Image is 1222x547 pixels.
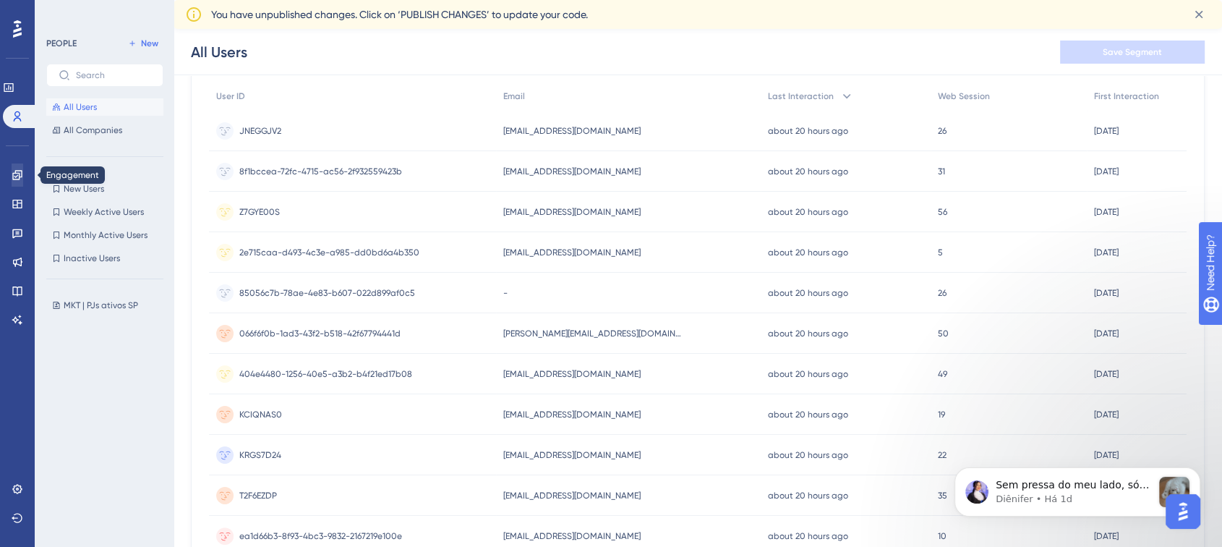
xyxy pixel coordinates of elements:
button: MKT | PJs ativos SP [46,297,172,314]
button: Carregar anexo [22,474,34,485]
div: Tínhamos um pop-up ativo, e pausamos ele ontem no fim do dia. Hoje ficamos sabendo que os cliente... [64,189,266,288]
button: Enviar mensagem… [248,468,271,491]
span: KRGS7D24 [239,449,281,461]
time: about 20 hours ago [768,288,848,298]
time: [DATE] [1094,247,1119,258]
time: [DATE] [1094,369,1119,379]
span: [EMAIL_ADDRESS][DOMAIN_NAME] [503,125,641,137]
span: Save Segment [1103,46,1162,58]
span: 26 [938,287,947,299]
span: Sem pressa do meu lado, só queria avisar que estou aqui se precisar de ajuda com mais alguma cois... [63,41,218,110]
span: 49 [938,368,947,380]
span: Last Interaction [768,90,834,102]
iframe: UserGuiding AI Assistant Launcher [1161,490,1205,533]
span: [EMAIL_ADDRESS][DOMAIN_NAME] [503,247,641,258]
img: Profile image for Diênifer [41,8,64,31]
time: [DATE] [1094,166,1119,177]
span: JNEGGJV2 [239,125,281,137]
time: [DATE] [1094,126,1119,136]
time: about 20 hours ago [768,207,848,217]
span: Email [503,90,525,102]
time: about 20 hours ago [768,166,848,177]
time: [DATE] [1094,531,1119,541]
button: go back [9,6,37,33]
span: [EMAIL_ADDRESS][DOMAIN_NAME] [503,206,641,218]
div: Tínhamos um pop-up ativo, e pausamos ele ontem no fim do dia. Hoje ficamos sabendo que os cliente... [52,180,278,297]
button: Save Segment [1060,41,1205,64]
time: [DATE] [1094,207,1119,217]
span: New [141,38,158,49]
time: about 20 hours ago [768,126,848,136]
span: - [503,287,508,299]
span: Need Help? [34,4,90,21]
button: Inactive Users [46,250,163,267]
span: All Companies [64,124,122,136]
time: about 20 hours ago [768,491,848,501]
time: about 20 hours ago [768,369,848,379]
span: 5 [938,247,943,258]
div: Aline diz… [12,133,278,180]
p: Message from Diênifer, sent Há 1d [63,54,219,67]
div: Aline diz… [12,298,278,386]
input: Search [76,70,151,80]
span: 26 [938,125,947,137]
span: KCIQNAS0 [239,409,282,420]
span: 19 [938,409,945,420]
span: ea1d66b3-8f93-4bc3-9832-2167219e100e [239,530,402,542]
span: Z7GYE00S [239,206,280,218]
span: 50 [938,328,949,339]
span: First Interaction [1094,90,1159,102]
span: [EMAIL_ADDRESS][DOMAIN_NAME] [503,368,641,380]
span: You have unpublished changes. Click on ‘PUBLISH CHANGES’ to update your code. [211,6,588,23]
time: about 20 hours ago [768,410,848,420]
div: Eu gostaria de entrar em contato com o Suporte. [52,133,278,179]
button: Início [226,6,254,33]
span: All Users [64,101,97,113]
span: Monthly Active Users [64,229,148,241]
span: [EMAIL_ADDRESS][DOMAIN_NAME] [503,409,641,420]
div: [DATE] [12,114,278,133]
span: Weekly Active Users [64,206,144,218]
h1: Diênifer [70,7,116,18]
button: Weekly Active Users [46,203,163,221]
span: [EMAIL_ADDRESS][DOMAIN_NAME] [503,449,641,461]
time: about 20 hours ago [768,328,848,339]
div: All Users [191,42,247,62]
textarea: Envie uma mensagem... [12,444,277,468]
button: New Users [46,180,163,198]
time: [DATE] [1094,328,1119,339]
time: about 20 hours ago [768,531,848,541]
button: Seletor de emoji [46,474,57,485]
span: User ID [216,90,245,102]
time: about 20 hours ago [768,247,848,258]
div: Eu gostaria de entrar em contato com o Suporte. [64,142,266,170]
time: [DATE] [1094,288,1119,298]
span: 404e4480-1256-40e5-a3b2-b4f21ed17b08 [239,368,412,380]
span: Web Session [938,90,990,102]
div: Fechar [254,6,280,32]
button: All Companies [46,122,163,139]
p: Ativo [70,18,94,33]
div: Aline diz… [12,386,278,530]
span: [EMAIL_ADDRESS][DOMAIN_NAME] [503,166,641,177]
time: about 20 hours ago [768,450,848,460]
span: [PERSON_NAME][EMAIL_ADDRESS][DOMAIN_NAME] [503,328,684,339]
span: 8f1bccea-72fc-4715-ac56-2f932559423b [239,166,402,177]
span: 066f6f0b-1ad3-43f2-b518-42f67794441d [239,328,401,339]
span: 56 [938,206,947,218]
span: 2e715caa-d493-4c3e-a985-dd0bd6a4b350 [239,247,419,258]
span: New Users [64,183,104,195]
time: [DATE] [1094,410,1119,420]
span: MKT | PJs ativos SP [64,300,138,311]
span: [EMAIL_ADDRESS][DOMAIN_NAME] [503,490,641,501]
iframe: Intercom notifications mensagem [933,438,1222,540]
span: T2F6EZDP [239,490,277,501]
button: Seletor de Gif [69,474,80,485]
button: All Users [46,98,163,116]
button: Start recording [92,474,103,485]
span: Inactive Users [64,253,120,264]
